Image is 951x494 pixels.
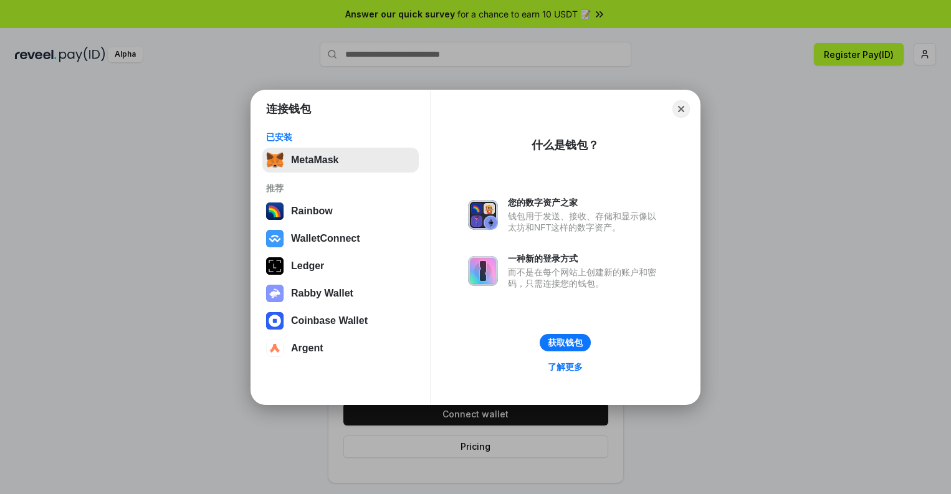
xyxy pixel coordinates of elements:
img: svg+xml,%3Csvg%20width%3D%2228%22%20height%3D%2228%22%20viewBox%3D%220%200%2028%2028%22%20fill%3D... [266,312,284,330]
button: MetaMask [262,148,419,173]
img: svg+xml,%3Csvg%20width%3D%2228%22%20height%3D%2228%22%20viewBox%3D%220%200%2028%2028%22%20fill%3D... [266,340,284,357]
div: Rainbow [291,206,333,217]
div: 了解更多 [548,361,583,373]
button: Ledger [262,254,419,278]
button: 获取钱包 [540,334,591,351]
img: svg+xml,%3Csvg%20xmlns%3D%22http%3A%2F%2Fwww.w3.org%2F2000%2Fsvg%22%20fill%3D%22none%22%20viewBox... [468,256,498,286]
div: 您的数字资产之家 [508,197,662,208]
img: svg+xml,%3Csvg%20fill%3D%22none%22%20height%3D%2233%22%20viewBox%3D%220%200%2035%2033%22%20width%... [266,151,284,169]
button: Close [672,100,690,118]
img: svg+xml,%3Csvg%20width%3D%22120%22%20height%3D%22120%22%20viewBox%3D%220%200%20120%20120%22%20fil... [266,202,284,220]
div: 一种新的登录方式 [508,253,662,264]
div: 已安装 [266,131,415,143]
button: Rabby Wallet [262,281,419,306]
div: Rabby Wallet [291,288,353,299]
div: 什么是钱包？ [532,138,599,153]
div: 钱包用于发送、接收、存储和显示像以太坊和NFT这样的数字资产。 [508,211,662,233]
div: 获取钱包 [548,337,583,348]
div: Argent [291,343,323,354]
img: svg+xml,%3Csvg%20xmlns%3D%22http%3A%2F%2Fwww.w3.org%2F2000%2Fsvg%22%20fill%3D%22none%22%20viewBox... [468,200,498,230]
button: Rainbow [262,199,419,224]
a: 了解更多 [540,359,590,375]
div: MetaMask [291,154,338,166]
img: svg+xml,%3Csvg%20xmlns%3D%22http%3A%2F%2Fwww.w3.org%2F2000%2Fsvg%22%20fill%3D%22none%22%20viewBox... [266,285,284,302]
img: svg+xml,%3Csvg%20width%3D%2228%22%20height%3D%2228%22%20viewBox%3D%220%200%2028%2028%22%20fill%3D... [266,230,284,247]
img: svg+xml,%3Csvg%20xmlns%3D%22http%3A%2F%2Fwww.w3.org%2F2000%2Fsvg%22%20width%3D%2228%22%20height%3... [266,257,284,275]
button: WalletConnect [262,226,419,251]
h1: 连接钱包 [266,102,311,116]
button: Argent [262,336,419,361]
div: Coinbase Wallet [291,315,368,326]
div: Ledger [291,260,324,272]
div: 推荐 [266,183,415,194]
div: WalletConnect [291,233,360,244]
div: 而不是在每个网站上创建新的账户和密码，只需连接您的钱包。 [508,267,662,289]
button: Coinbase Wallet [262,308,419,333]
